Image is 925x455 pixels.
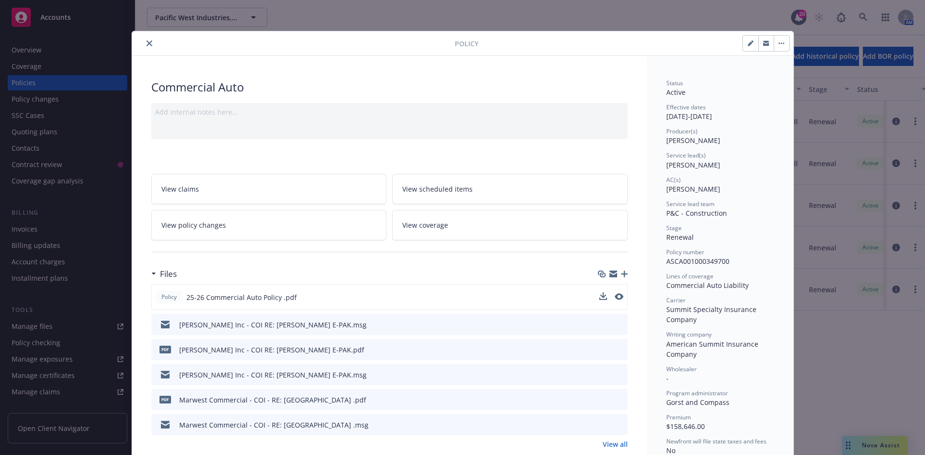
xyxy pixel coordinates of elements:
[392,174,628,204] a: View scheduled items
[666,365,697,373] span: Wholesaler
[179,395,366,405] div: Marwest Commercial - COI - RE: [GEOGRAPHIC_DATA] .pdf
[455,39,478,49] span: Policy
[161,184,199,194] span: View claims
[144,38,155,49] button: close
[666,184,720,194] span: [PERSON_NAME]
[666,413,691,421] span: Premium
[615,370,624,380] button: preview file
[151,174,387,204] a: View claims
[402,184,473,194] span: View scheduled items
[159,293,179,301] span: Policy
[666,176,681,184] span: AC(s)
[186,292,297,302] span: 25-26 Commercial Auto Policy .pdf
[666,398,729,407] span: Gorst and Compass
[666,103,706,111] span: Effective dates
[600,320,608,330] button: download file
[615,420,624,430] button: preview file
[666,280,774,290] div: Commercial Auto Liability
[666,103,774,121] div: [DATE] - [DATE]
[666,296,686,304] span: Carrier
[599,292,607,302] button: download file
[600,370,608,380] button: download file
[615,292,623,302] button: preview file
[615,293,623,300] button: preview file
[666,248,704,256] span: Policy number
[666,200,714,208] span: Service lead team
[603,439,628,449] a: View all
[600,345,608,355] button: download file
[666,389,728,397] span: Program administrator
[666,233,694,242] span: Renewal
[666,79,683,87] span: Status
[179,370,367,380] div: [PERSON_NAME] Inc - COI RE: [PERSON_NAME] E-PAK.msg
[392,210,628,240] a: View coverage
[666,88,686,97] span: Active
[151,210,387,240] a: View policy changes
[151,79,628,95] div: Commercial Auto
[151,268,177,280] div: Files
[666,136,720,145] span: [PERSON_NAME]
[615,345,624,355] button: preview file
[666,151,706,159] span: Service lead(s)
[666,305,758,324] span: Summit Specialty Insurance Company
[402,220,448,230] span: View coverage
[666,257,729,266] span: ASCA001000349700
[159,396,171,403] span: pdf
[666,437,766,445] span: Newfront will file state taxes and fees
[666,446,675,455] span: No
[179,345,364,355] div: [PERSON_NAME] Inc - COI RE: [PERSON_NAME] E-PAK.pdf
[666,224,682,232] span: Stage
[666,272,714,280] span: Lines of coverage
[666,160,720,169] span: [PERSON_NAME]
[600,420,608,430] button: download file
[666,330,712,338] span: Writing company
[179,320,367,330] div: [PERSON_NAME] Inc - COI RE: [PERSON_NAME] E-PAK.msg
[666,339,760,359] span: American Summit Insurance Company
[666,208,727,218] span: P&C - Construction
[155,107,624,117] div: Add internal notes here...
[179,420,369,430] div: Marwest Commercial - COI - RE: [GEOGRAPHIC_DATA] .msg
[160,268,177,280] h3: Files
[666,127,698,135] span: Producer(s)
[615,395,624,405] button: preview file
[161,220,226,230] span: View policy changes
[600,395,608,405] button: download file
[666,422,705,431] span: $158,646.00
[599,292,607,300] button: download file
[615,320,624,330] button: preview file
[666,374,669,383] span: -
[159,346,171,353] span: pdf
